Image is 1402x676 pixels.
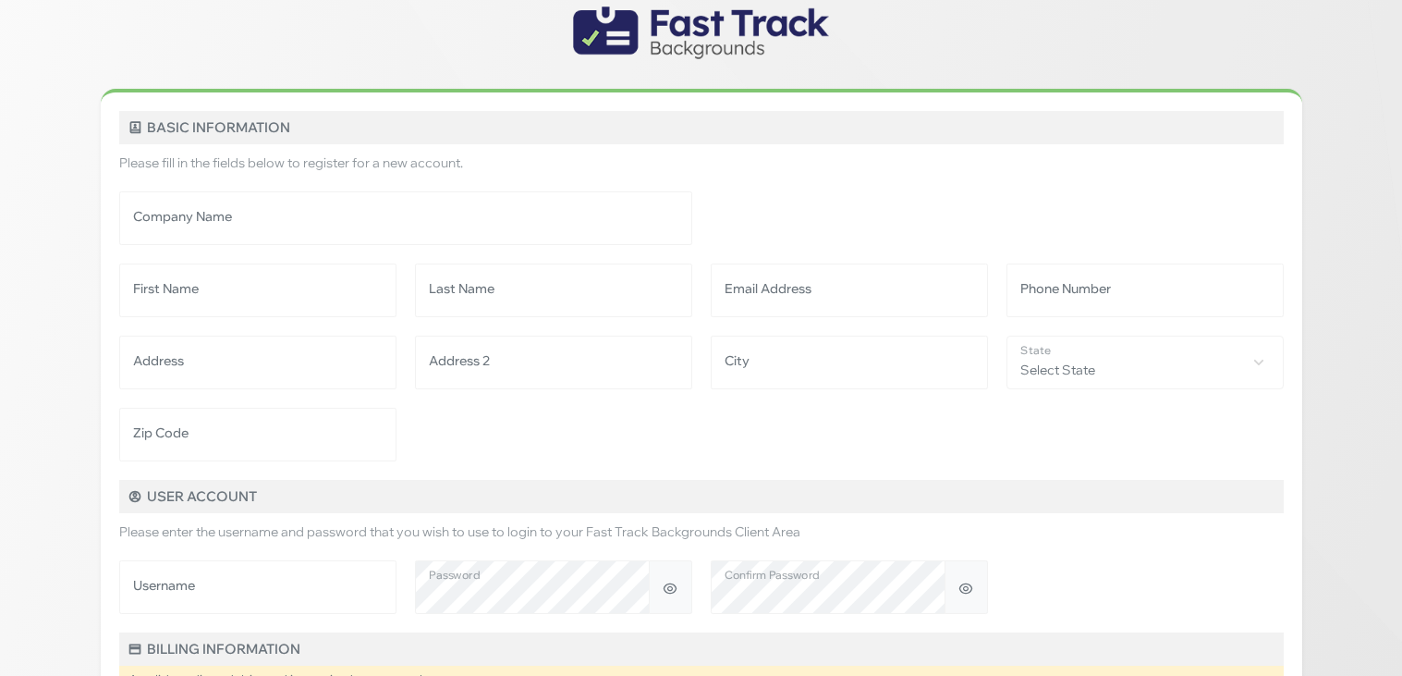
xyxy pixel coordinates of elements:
span: Select State [1007,337,1283,387]
h5: Basic Information [119,111,1284,144]
p: Please fill in the fields below to register for a new account. [119,154,1284,173]
span: Select State [1006,336,1284,389]
h5: User Account [119,480,1284,513]
h5: Billing Information [119,633,1284,666]
p: Please enter the username and password that you wish to use to login to your Fast Track Backgroun... [119,522,1284,542]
